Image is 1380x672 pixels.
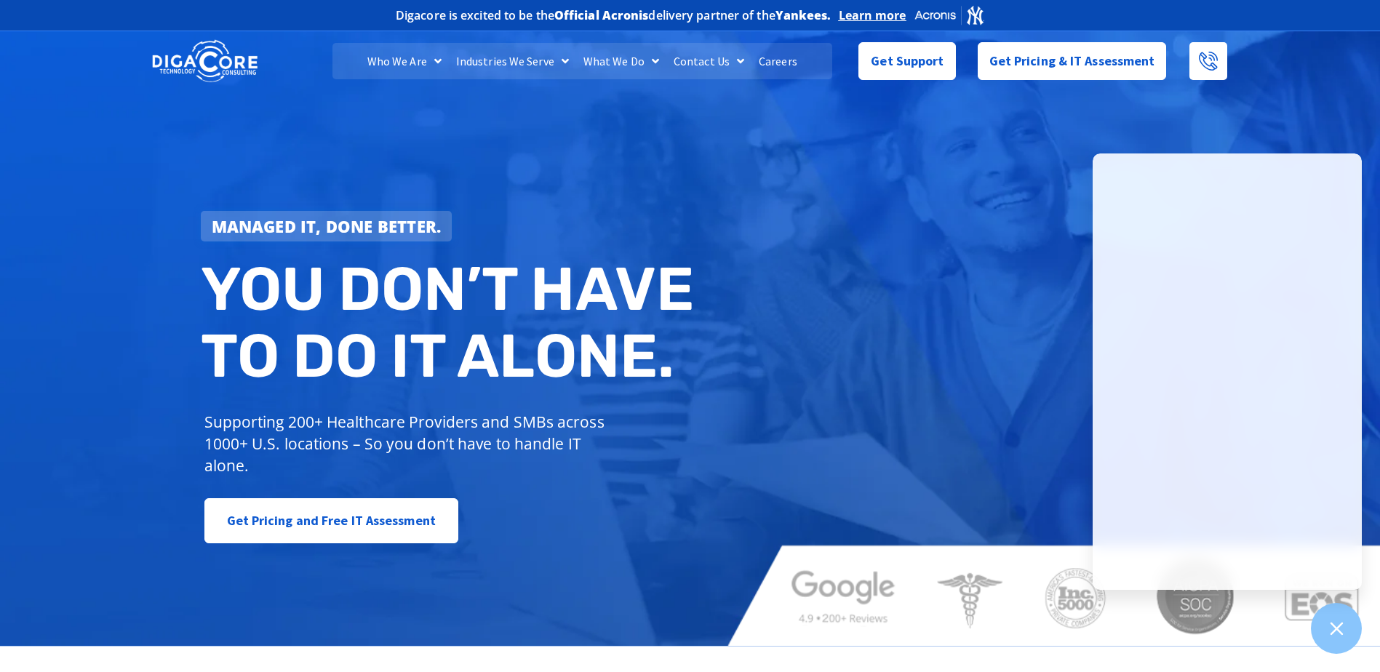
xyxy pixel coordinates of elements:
[204,411,611,476] p: Supporting 200+ Healthcare Providers and SMBs across 1000+ U.S. locations – So you don’t have to ...
[858,42,955,80] a: Get Support
[751,43,805,79] a: Careers
[978,42,1167,80] a: Get Pricing & IT Assessment
[576,43,666,79] a: What We Do
[360,43,449,79] a: Who We Are
[204,498,458,543] a: Get Pricing and Free IT Assessment
[914,4,985,25] img: Acronis
[152,39,258,84] img: DigaCore Technology Consulting
[871,47,944,76] span: Get Support
[989,47,1155,76] span: Get Pricing & IT Assessment
[666,43,751,79] a: Contact Us
[332,43,831,79] nav: Menu
[449,43,576,79] a: Industries We Serve
[212,215,442,237] strong: Managed IT, done better.
[839,8,906,23] a: Learn more
[396,9,831,21] h2: Digacore is excited to be the delivery partner of the
[201,256,701,389] h2: You don’t have to do IT alone.
[227,506,436,535] span: Get Pricing and Free IT Assessment
[775,7,831,23] b: Yankees.
[201,211,452,241] a: Managed IT, done better.
[554,7,649,23] b: Official Acronis
[1093,153,1362,590] iframe: Chatgenie Messenger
